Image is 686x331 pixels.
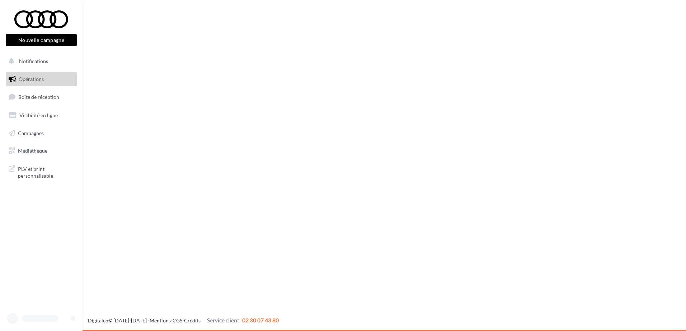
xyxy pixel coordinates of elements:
a: PLV et print personnalisable [4,161,78,182]
button: Nouvelle campagne [6,34,77,46]
span: © [DATE]-[DATE] - - - [88,317,279,323]
span: Visibilité en ligne [19,112,58,118]
span: Médiathèque [18,148,47,154]
span: Campagnes [18,130,44,136]
a: Visibilité en ligne [4,108,78,123]
a: Boîte de réception [4,89,78,105]
span: Service client [207,317,239,323]
span: Notifications [19,58,48,64]
a: Crédits [184,317,201,323]
a: CGS [173,317,182,323]
span: Boîte de réception [18,94,59,100]
a: Opérations [4,72,78,87]
a: Campagnes [4,126,78,141]
button: Notifications [4,54,75,69]
span: Opérations [19,76,44,82]
a: Médiathèque [4,143,78,158]
span: PLV et print personnalisable [18,164,74,179]
a: Digitaleo [88,317,108,323]
span: 02 30 07 43 80 [242,317,279,323]
a: Mentions [150,317,171,323]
